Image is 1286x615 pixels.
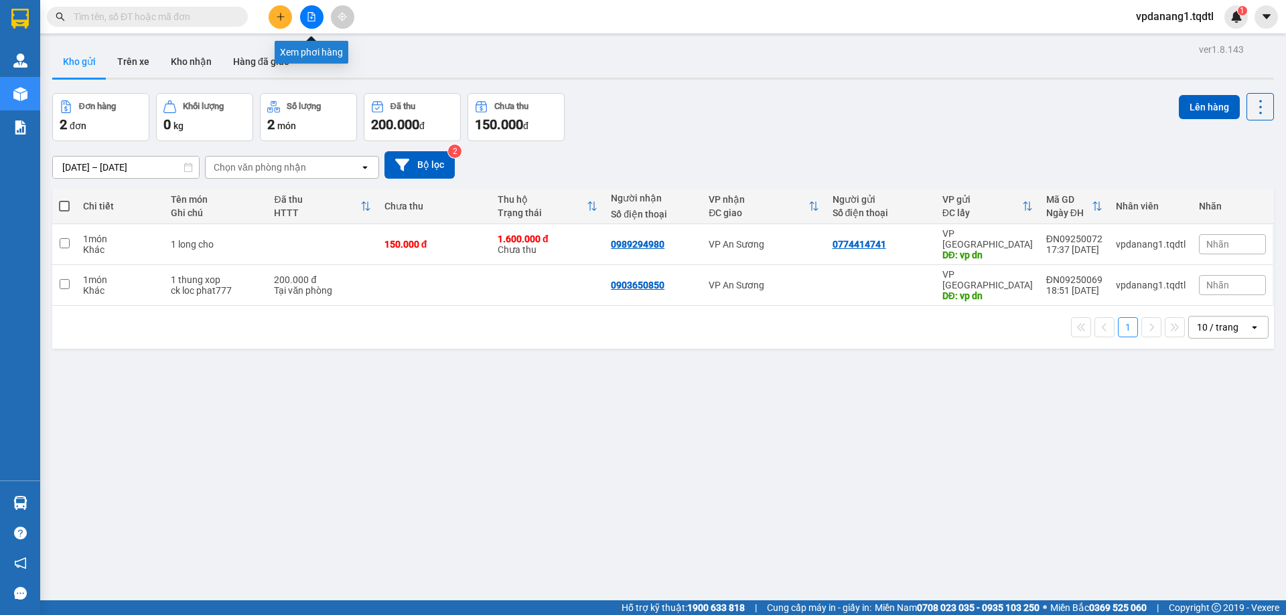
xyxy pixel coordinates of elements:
span: 200.000 [371,116,419,133]
th: Toggle SortBy [702,189,825,224]
img: warehouse-icon [13,496,27,510]
svg: open [1249,322,1260,333]
div: VP nhận [709,194,808,205]
div: Tên món [171,194,261,205]
strong: 0708 023 035 - 0935 103 250 [917,602,1040,613]
span: 1 [1240,6,1244,15]
div: 0774414741 [833,239,886,250]
div: Người nhận [611,193,695,203]
div: 10 / trang [1197,321,1238,334]
span: kg [173,120,184,131]
div: Khối lượng [183,102,224,111]
div: Khác [83,244,157,255]
sup: 2 [448,145,461,158]
img: icon-new-feature [1230,11,1242,23]
img: solution-icon [13,120,27,135]
div: ck loc phat777 [171,285,261,296]
div: ĐN09250069 [1046,274,1102,285]
div: Chưa thu [498,234,597,255]
button: Lên hàng [1179,95,1240,119]
span: | [755,600,757,615]
img: warehouse-icon [13,54,27,68]
span: search [56,12,65,21]
button: caret-down [1255,5,1278,29]
span: message [14,587,27,600]
div: Số điện thoại [611,209,695,219]
div: Số lượng [287,102,321,111]
div: 17:37 [DATE] [1046,244,1102,255]
button: Chưa thu150.000đ [468,93,565,141]
div: Đã thu [274,194,360,205]
span: đ [419,120,425,131]
sup: 1 [1238,6,1247,15]
div: VP [GEOGRAPHIC_DATA] [942,228,1033,250]
div: Chưa thu [494,102,528,111]
div: Thu hộ [498,194,587,205]
div: Số điện thoại [833,207,929,218]
span: Miền Bắc [1050,600,1147,615]
span: đ [523,120,528,131]
span: copyright [1212,603,1221,612]
span: Cung cấp máy in - giấy in: [767,600,871,615]
button: 1 [1118,317,1138,337]
span: Nhãn [1206,280,1229,290]
span: 2 [60,116,67,133]
span: caret-down [1261,11,1273,23]
div: DĐ: vp dn [942,290,1033,301]
div: Nhãn [1199,201,1266,211]
button: Kho nhận [160,46,222,78]
div: 1 long cho [171,239,261,250]
div: Ngày ĐH [1046,207,1092,218]
div: DĐ: vp dn [942,250,1033,260]
span: Miền Nam [875,600,1040,615]
div: VP [GEOGRAPHIC_DATA] [942,269,1033,290]
div: 1 món [83,234,157,244]
button: Đã thu200.000đ [364,93,461,141]
div: vpdanang1.tqdtl [1116,280,1186,290]
div: Mã GD [1046,194,1092,205]
th: Toggle SortBy [267,189,377,224]
div: Chi tiết [83,201,157,211]
span: aim [338,12,347,21]
th: Toggle SortBy [491,189,604,224]
strong: 0369 525 060 [1089,602,1147,613]
span: ⚪️ [1043,605,1047,610]
div: Xem phơi hàng [275,41,348,64]
div: 1 thung xop [171,274,261,285]
div: 0903650850 [611,280,664,290]
div: Trạng thái [498,207,587,218]
button: Hàng đã giao [222,46,300,78]
img: warehouse-icon [13,87,27,101]
div: Chưa thu [384,201,484,211]
span: 0 [163,116,171,133]
div: 1 món [83,274,157,285]
button: Số lượng2món [260,93,357,141]
div: 150.000 đ [384,239,484,250]
span: question-circle [14,527,27,539]
th: Toggle SortBy [1040,189,1109,224]
button: aim [331,5,354,29]
button: file-add [300,5,324,29]
div: Ghi chú [171,207,261,218]
div: ĐN09250072 [1046,234,1102,244]
span: 150.000 [475,116,523,133]
span: món [277,120,296,131]
div: Đơn hàng [79,102,116,111]
div: 18:51 [DATE] [1046,285,1102,296]
span: đơn [70,120,86,131]
div: Khác [83,285,157,296]
button: Khối lượng0kg [156,93,253,141]
div: 0989294980 [611,239,664,250]
div: ĐC giao [709,207,808,218]
input: Tìm tên, số ĐT hoặc mã đơn [74,9,232,24]
div: VP An Sương [709,280,818,290]
div: VP An Sương [709,239,818,250]
svg: open [360,162,370,173]
div: Đã thu [390,102,415,111]
span: Nhãn [1206,239,1229,250]
button: Trên xe [106,46,160,78]
div: vpdanang1.tqdtl [1116,239,1186,250]
th: Toggle SortBy [936,189,1040,224]
div: Người gửi [833,194,929,205]
div: ver 1.8.143 [1199,42,1244,57]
